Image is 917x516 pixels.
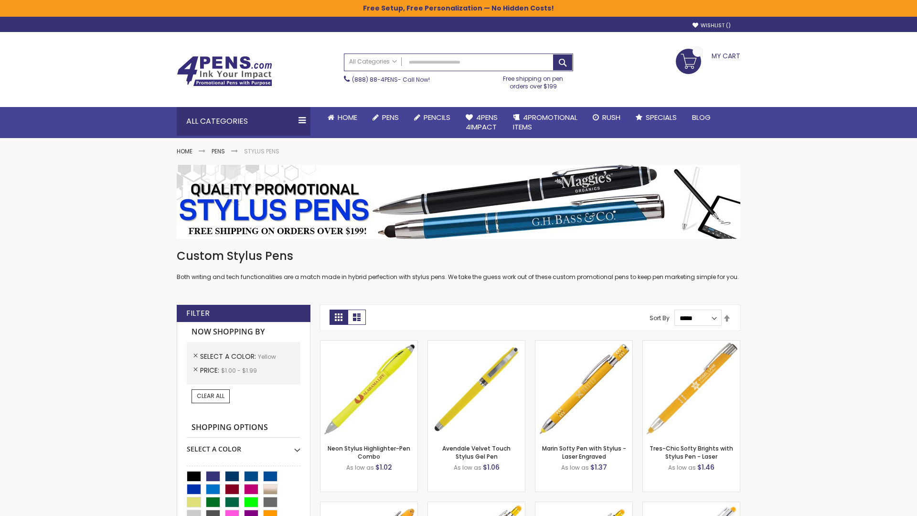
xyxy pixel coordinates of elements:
[628,107,684,128] a: Specials
[650,314,670,322] label: Sort By
[668,463,696,472] span: As low as
[542,444,626,460] a: Marin Softy Pen with Stylus - Laser Engraved
[684,107,718,128] a: Blog
[382,112,399,122] span: Pens
[200,352,258,361] span: Select A Color
[344,54,402,70] a: All Categories
[697,462,714,472] span: $1.46
[428,502,525,510] a: Phoenix Softy Brights with Stylus Pen - Laser-Yellow
[693,22,731,29] a: Wishlist
[330,310,348,325] strong: Grid
[466,112,498,132] span: 4Pens 4impact
[483,462,500,472] span: $1.06
[187,322,300,342] strong: Now Shopping by
[221,366,257,375] span: $1.00 - $1.99
[352,75,398,84] a: (888) 88-4PENS
[513,112,577,132] span: 4PROMOTIONAL ITEMS
[346,463,374,472] span: As low as
[643,340,740,348] a: Tres-Chic Softy Brights with Stylus Pen - Laser-Yellow
[258,353,276,361] span: Yellow
[454,463,481,472] span: As low as
[328,444,410,460] a: Neon Stylus Highlighter-Pen Combo
[493,71,574,90] div: Free shipping on pen orders over $199
[590,462,607,472] span: $1.37
[428,340,525,348] a: Avendale Velvet Touch Stylus Gel Pen-Yellow
[177,147,192,155] a: Home
[187,418,300,438] strong: Shopping Options
[187,438,300,454] div: Select A Color
[192,389,230,403] a: Clear All
[177,248,740,281] div: Both writing and tech functionalities are a match made in hybrid perfection with stylus pens. We ...
[177,165,740,239] img: Stylus Pens
[349,58,397,65] span: All Categories
[197,392,224,400] span: Clear All
[338,112,357,122] span: Home
[643,341,740,438] img: Tres-Chic Softy Brights with Stylus Pen - Laser-Yellow
[200,365,221,375] span: Price
[212,147,225,155] a: Pens
[535,502,632,510] a: Phoenix Softy Brights Gel with Stylus Pen - Laser-Yellow
[505,107,585,138] a: 4PROMOTIONALITEMS
[320,340,417,348] a: Neon Stylus Highlighter-Pen Combo-Yellow
[320,107,365,128] a: Home
[585,107,628,128] a: Rush
[646,112,677,122] span: Specials
[244,147,279,155] strong: Stylus Pens
[352,75,430,84] span: - Call Now!
[692,112,711,122] span: Blog
[535,340,632,348] a: Marin Softy Pen with Stylus - Laser Engraved-Yellow
[375,462,392,472] span: $1.02
[320,341,417,438] img: Neon Stylus Highlighter-Pen Combo-Yellow
[602,112,620,122] span: Rush
[535,341,632,438] img: Marin Softy Pen with Stylus - Laser Engraved-Yellow
[650,444,733,460] a: Tres-Chic Softy Brights with Stylus Pen - Laser
[177,56,272,86] img: 4Pens Custom Pens and Promotional Products
[406,107,458,128] a: Pencils
[458,107,505,138] a: 4Pens4impact
[561,463,589,472] span: As low as
[186,308,210,319] strong: Filter
[428,341,525,438] img: Avendale Velvet Touch Stylus Gel Pen-Yellow
[442,444,511,460] a: Avendale Velvet Touch Stylus Gel Pen
[177,107,310,136] div: All Categories
[320,502,417,510] a: Ellipse Softy Brights with Stylus Pen - Laser-Yellow
[177,248,740,264] h1: Custom Stylus Pens
[365,107,406,128] a: Pens
[643,502,740,510] a: Tres-Chic Softy with Stylus Top Pen - ColorJet-Yellow
[424,112,450,122] span: Pencils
